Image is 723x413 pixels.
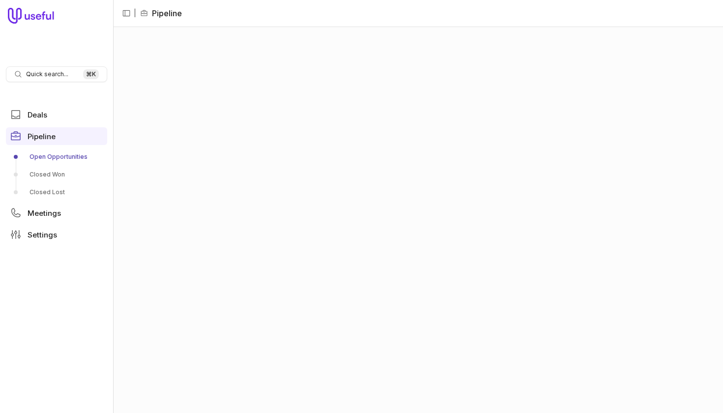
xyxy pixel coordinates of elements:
a: Closed Lost [6,184,107,200]
a: Closed Won [6,167,107,182]
span: | [134,7,136,19]
a: Pipeline [6,127,107,145]
li: Pipeline [140,7,182,19]
span: Pipeline [28,133,56,140]
span: Deals [28,111,47,118]
span: Settings [28,231,57,238]
span: Quick search... [26,70,68,78]
div: Pipeline submenu [6,149,107,200]
span: Meetings [28,209,61,217]
a: Open Opportunities [6,149,107,165]
a: Deals [6,106,107,123]
kbd: ⌘ K [83,69,99,79]
button: Collapse sidebar [119,6,134,21]
a: Settings [6,226,107,243]
a: Meetings [6,204,107,222]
